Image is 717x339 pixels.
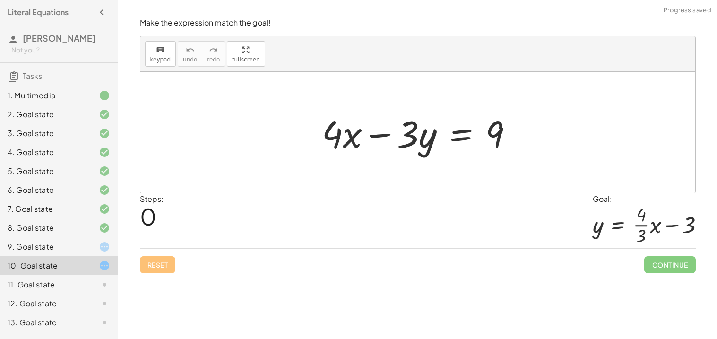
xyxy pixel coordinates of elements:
[23,71,42,81] span: Tasks
[227,41,265,67] button: fullscreen
[8,184,84,196] div: 6. Goal state
[140,17,696,28] p: Make the expression match the goal!
[99,165,110,177] i: Task finished and correct.
[99,184,110,196] i: Task finished and correct.
[8,279,84,290] div: 11. Goal state
[209,44,218,56] i: redo
[186,44,195,56] i: undo
[8,128,84,139] div: 3. Goal state
[99,317,110,328] i: Task not started.
[8,203,84,215] div: 7. Goal state
[99,128,110,139] i: Task finished and correct.
[11,45,110,55] div: Not you?
[8,90,84,101] div: 1. Multimedia
[8,222,84,234] div: 8. Goal state
[178,41,202,67] button: undoundo
[8,241,84,252] div: 9. Goal state
[23,33,95,43] span: [PERSON_NAME]
[99,147,110,158] i: Task finished and correct.
[8,7,69,18] h4: Literal Equations
[593,193,696,205] div: Goal:
[183,56,197,63] span: undo
[99,279,110,290] i: Task not started.
[8,165,84,177] div: 5. Goal state
[207,56,220,63] span: redo
[145,41,176,67] button: keyboardkeypad
[8,317,84,328] div: 13. Goal state
[150,56,171,63] span: keypad
[8,260,84,271] div: 10. Goal state
[99,260,110,271] i: Task started.
[99,203,110,215] i: Task finished and correct.
[140,194,164,204] label: Steps:
[99,109,110,120] i: Task finished and correct.
[664,6,711,15] span: Progress saved
[202,41,225,67] button: redoredo
[99,90,110,101] i: Task finished.
[99,298,110,309] i: Task not started.
[232,56,259,63] span: fullscreen
[140,202,156,231] span: 0
[99,222,110,234] i: Task finished and correct.
[8,147,84,158] div: 4. Goal state
[156,44,165,56] i: keyboard
[8,109,84,120] div: 2. Goal state
[8,298,84,309] div: 12. Goal state
[99,241,110,252] i: Task started.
